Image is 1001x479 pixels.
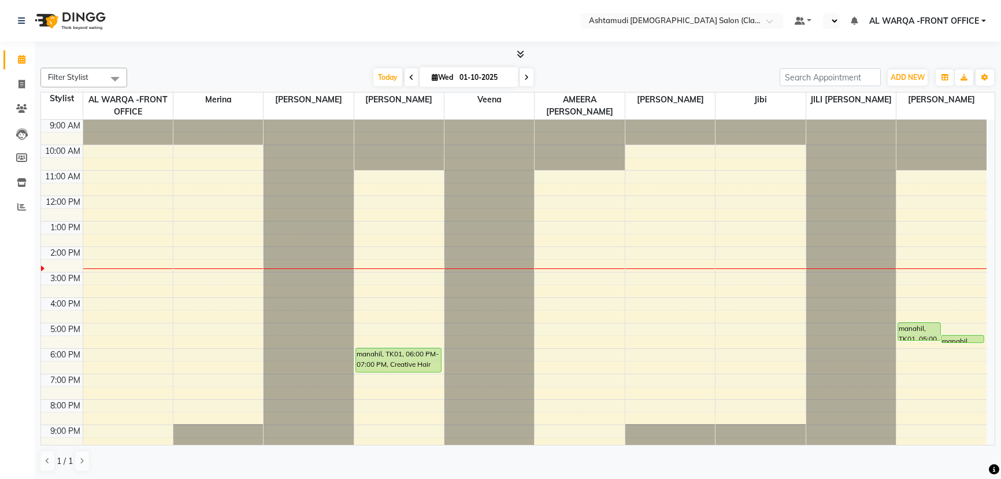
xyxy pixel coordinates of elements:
div: 11:00 AM [43,171,83,183]
div: 10:00 AM [43,145,83,157]
span: AMEERA [PERSON_NAME] [535,93,624,119]
span: [PERSON_NAME] [354,93,444,107]
div: 6:00 PM [48,349,83,361]
span: AL WARQA -FRONT OFFICE [869,15,979,27]
div: manahil, TK01, 06:00 PM-07:00 PM, Creative Hair Cut [356,348,442,372]
span: ADD NEW [891,73,925,82]
span: Veena [444,93,534,107]
span: [PERSON_NAME] [264,93,353,107]
span: [PERSON_NAME] [625,93,715,107]
img: logo [29,5,109,37]
div: 9:00 AM [47,120,83,132]
span: Today [373,68,402,86]
input: 2025-10-01 [456,69,514,86]
div: 12:00 PM [43,196,83,208]
span: Filter Stylist [48,72,88,82]
span: 1 / 1 [57,455,73,467]
div: 2:00 PM [48,247,83,259]
div: 4:00 PM [48,298,83,310]
div: 3:00 PM [48,272,83,285]
span: Merina [173,93,263,107]
div: 7:00 PM [48,374,83,386]
span: Jibi [715,93,805,107]
div: 9:00 PM [48,425,83,437]
div: manahil, TK01, 05:00 PM-05:45 PM, Premium Moroccan Bath - Steam + Soap application + Rinsing + Sc... [898,323,940,340]
button: ADD NEW [888,69,928,86]
span: Wed [429,73,456,82]
span: [PERSON_NAME] [896,93,987,107]
div: 5:00 PM [48,323,83,336]
div: 1:00 PM [48,222,83,234]
span: AL WARQA -FRONT OFFICE [83,93,173,119]
input: Search Appointment [780,68,881,86]
div: manahil, TK01, 05:30 PM-05:50 PM, Eyebrow Threading [941,336,984,342]
span: JILI [PERSON_NAME] [806,93,896,107]
div: 8:00 PM [48,400,83,412]
div: Stylist [41,93,83,105]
